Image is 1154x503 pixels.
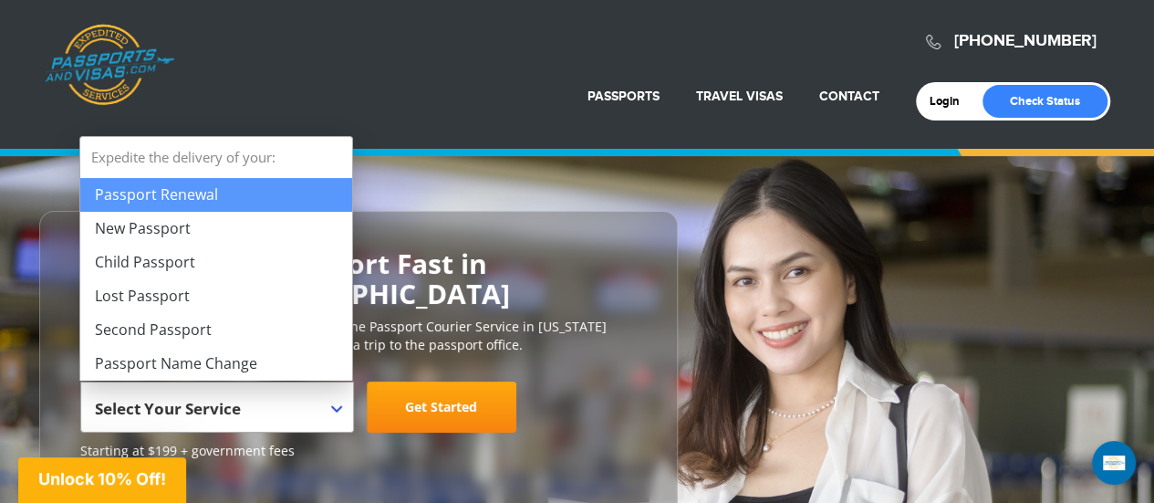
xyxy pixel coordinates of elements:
[80,347,352,381] li: Passport Name Change
[80,279,352,313] li: Lost Passport
[696,89,783,104] a: Travel Visas
[982,85,1107,118] a: Check Status
[18,457,186,503] div: Unlock 10% Off!
[819,89,879,104] a: Contact
[80,137,352,178] strong: Expedite the delivery of your:
[367,382,516,433] a: Get Started
[80,178,352,212] li: Passport Renewal
[45,24,174,106] a: Passports & [DOMAIN_NAME]
[954,31,1097,51] a: [PHONE_NUMBER]
[587,89,660,104] a: Passports
[80,246,352,279] li: Child Passport
[80,248,637,309] h2: Get Your U.S. Passport Fast in [US_STATE][GEOGRAPHIC_DATA]
[80,313,352,347] li: Second Passport
[80,318,637,354] p: [DOMAIN_NAME] is the #1 most trusted online Passport Courier Service in [US_STATE][GEOGRAPHIC_DAT...
[95,389,335,440] span: Select Your Service
[80,442,637,460] span: Starting at $199 + government fees
[80,382,354,433] span: Select Your Service
[930,94,972,109] a: Login
[1092,441,1136,485] div: Open Intercom Messenger
[38,469,166,488] span: Unlock 10% Off!
[80,212,352,246] li: New Passport
[95,398,241,419] span: Select Your Service
[80,137,352,381] li: Expedite the delivery of your:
